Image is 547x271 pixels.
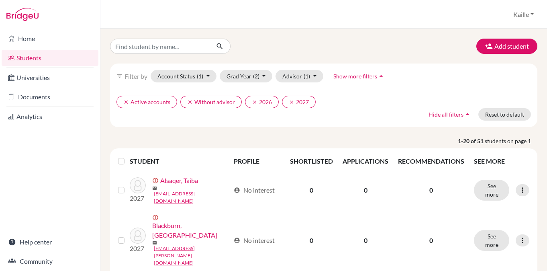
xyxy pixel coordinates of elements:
p: 0 [398,236,464,245]
i: arrow_drop_up [463,110,471,118]
span: Filter by [125,72,147,80]
a: Students [2,50,98,66]
span: error_outline [152,177,160,184]
td: 0 [338,171,393,209]
button: Account Status(1) [151,70,216,82]
a: Analytics [2,109,98,125]
span: error_outline [152,214,160,221]
span: Hide all filters [429,111,463,118]
button: Reset to default [478,108,531,121]
button: Add student [476,39,537,54]
a: [EMAIL_ADDRESS][DOMAIN_NAME] [154,190,230,205]
span: students on page 1 [485,137,537,145]
button: clearWithout advisor [180,96,242,108]
i: clear [289,99,294,105]
input: Find student by name... [110,39,210,54]
a: Documents [2,89,98,105]
i: arrow_drop_up [377,72,385,80]
i: filter_list [116,73,123,79]
a: Universities [2,70,98,86]
span: mail [152,186,157,191]
i: clear [187,99,193,105]
a: [EMAIL_ADDRESS][PERSON_NAME][DOMAIN_NAME] [154,245,230,267]
span: (2) [253,73,259,80]
button: See more [474,230,509,251]
button: Grad Year(2) [220,70,273,82]
a: Help center [2,234,98,250]
th: RECOMMENDATIONS [393,152,469,171]
i: clear [252,99,257,105]
i: clear [123,99,129,105]
span: (1) [197,73,203,80]
img: Bridge-U [6,8,39,21]
button: clearActive accounts [116,96,177,108]
th: APPLICATIONS [338,152,393,171]
button: Kaille [510,7,537,22]
p: 2027 [130,193,146,203]
a: Community [2,253,98,269]
span: mail [152,240,157,245]
td: 0 [285,171,338,209]
img: Blackburn, Nami [130,228,146,244]
th: SEE MORE [469,152,534,171]
span: Show more filters [333,73,377,80]
span: (1) [304,73,310,80]
strong: 1-20 of 51 [458,137,485,145]
th: PROFILE [229,152,286,171]
button: Advisor(1) [276,70,323,82]
p: 2027 [130,244,146,253]
th: SHORTLISTED [285,152,338,171]
button: Hide all filtersarrow_drop_up [422,108,478,121]
div: No interest [234,185,275,195]
a: Home [2,31,98,47]
span: account_circle [234,237,240,244]
th: STUDENT [130,152,229,171]
div: No interest [234,236,275,245]
button: Show more filtersarrow_drop_up [327,70,392,82]
p: 0 [398,185,464,195]
button: clear2027 [282,96,316,108]
button: clear2026 [245,96,279,108]
button: See more [474,180,509,201]
img: Alsaqer, Taiba [130,177,146,193]
span: account_circle [234,187,240,193]
a: Alsaqer, Taiba [160,176,198,185]
a: Blackburn, [GEOGRAPHIC_DATA] [152,221,230,240]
